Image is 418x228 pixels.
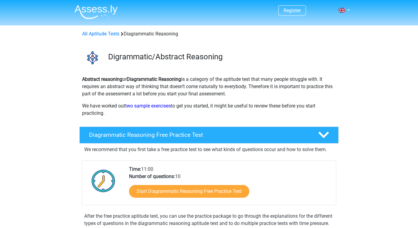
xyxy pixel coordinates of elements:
a: All Aptitude Tests [82,31,119,37]
div: Diagrammatic Reasoning [80,30,338,38]
a: two sample exercises [125,103,171,109]
h3: Digrammatic/Abstract Reasoning [108,52,334,61]
img: Assessly [75,5,118,19]
div: 11:00 10 [124,166,336,205]
a: Register [284,8,301,13]
b: Number of questions: [129,173,175,179]
p: We recommend that you first take a free practice test to see what kinds of questions occur and ho... [84,146,334,153]
b: Abstract reasoning [82,76,122,82]
b: Time: [129,166,141,172]
b: Diagrammatic Reasoning [127,76,181,82]
img: Clock [88,166,119,196]
p: We have worked out to get you started, it might be useful to review these before you start practi... [82,102,336,117]
div: After the free practice aptitude test, you can use the practice package to go through the explana... [82,213,336,227]
h4: Diagrammatic Reasoning Free Practice Test [89,131,308,138]
p: or is a category of the aptitude test that many people struggle with. It requires an abstract way... [82,76,336,97]
img: diagrammatic reasoning [80,45,105,71]
a: Diagrammatic Reasoning Free Practice Test [77,127,341,144]
a: Start Diagrammatic Reasoning Free Practice Test [129,185,249,198]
